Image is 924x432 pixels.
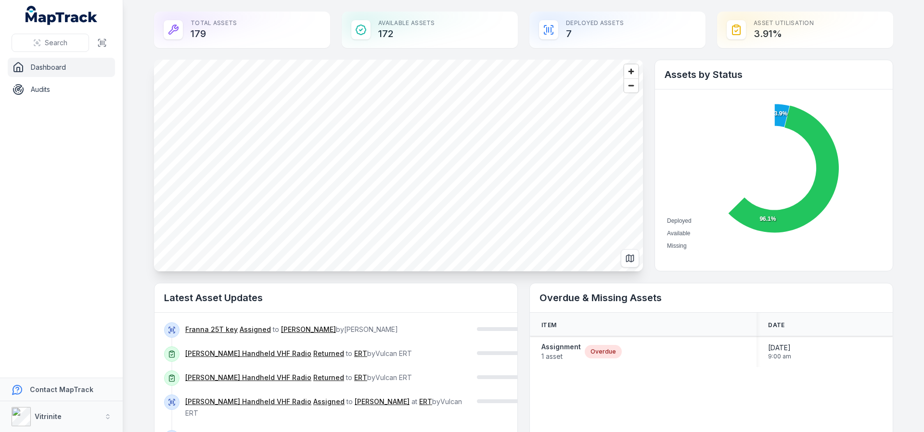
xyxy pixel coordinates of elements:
[541,342,581,352] strong: Assignment
[185,373,412,381] span: to by Vulcan ERT
[355,397,410,407] a: [PERSON_NAME]
[164,291,508,305] h2: Latest Asset Updates
[26,6,98,25] a: MapTrack
[313,373,344,382] a: Returned
[185,349,412,357] span: to by Vulcan ERT
[8,80,115,99] a: Audits
[621,249,639,267] button: Switch to Map View
[8,58,115,77] a: Dashboard
[768,353,791,360] span: 9:00 am
[240,325,271,334] a: Assigned
[665,68,883,81] h2: Assets by Status
[30,385,93,394] strong: Contact MapTrack
[768,343,791,353] span: [DATE]
[313,349,344,358] a: Returned
[354,349,367,358] a: ERT
[12,34,89,52] button: Search
[185,373,311,382] a: [PERSON_NAME] Handheld VHF Radio
[624,64,638,78] button: Zoom in
[154,60,643,271] canvas: Map
[539,291,883,305] h2: Overdue & Missing Assets
[313,397,345,407] a: Assigned
[667,230,690,237] span: Available
[185,325,398,333] span: to by [PERSON_NAME]
[768,321,784,329] span: Date
[35,412,62,420] strong: Vitrinite
[667,242,687,249] span: Missing
[541,342,581,361] a: Assignment1 asset
[185,397,462,417] span: to at by Vulcan ERT
[185,397,311,407] a: [PERSON_NAME] Handheld VHF Radio
[281,325,336,334] a: [PERSON_NAME]
[185,325,238,334] a: Franna 25T key
[419,397,432,407] a: ERT
[667,217,692,224] span: Deployed
[585,345,622,358] div: Overdue
[45,38,67,48] span: Search
[768,343,791,360] time: 7/14/2025, 9:00:00 AM
[354,373,367,382] a: ERT
[541,352,581,361] span: 1 asset
[541,321,556,329] span: Item
[624,78,638,92] button: Zoom out
[185,349,311,358] a: [PERSON_NAME] Handheld VHF Radio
